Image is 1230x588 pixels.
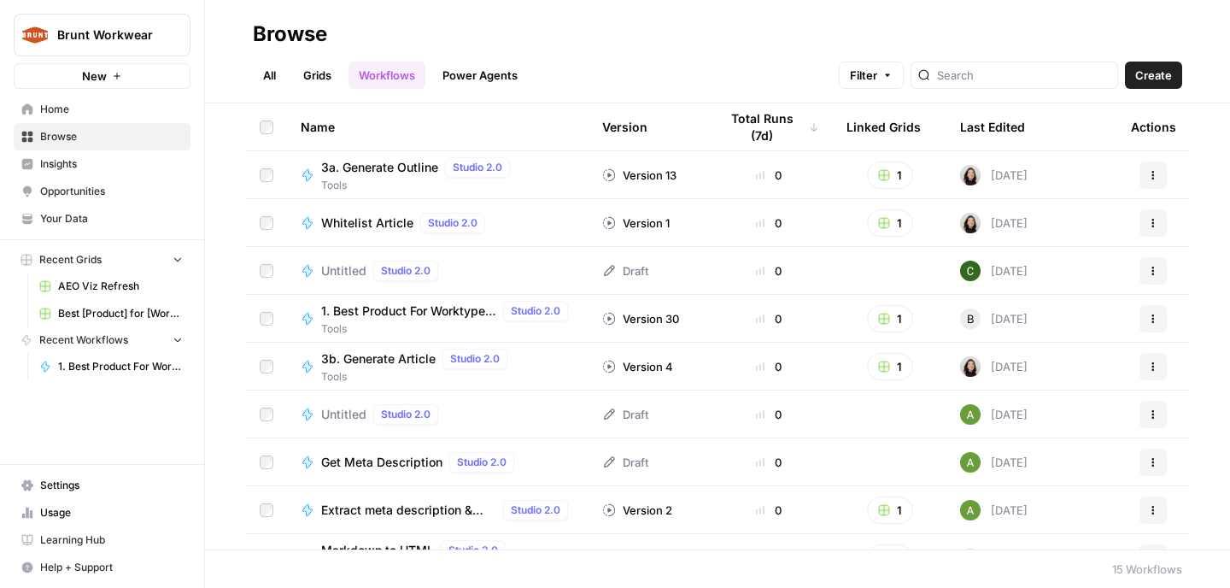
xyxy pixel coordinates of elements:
div: 15 Workflows [1112,561,1182,578]
button: 1 [867,544,913,572]
span: AEO Viz Refresh [58,279,183,294]
a: Learning Hub [14,526,190,554]
a: UntitledStudio 2.0 [301,404,575,425]
span: Tools [321,369,514,385]
button: 1 [867,353,913,380]
button: 1 [867,497,913,524]
span: Brunt Workwear [57,26,161,44]
div: [DATE] [960,404,1028,425]
span: Extract meta description & title tag [321,502,496,519]
div: 0 [718,550,819,567]
img: Brunt Workwear Logo [20,20,50,50]
div: [DATE] [960,261,1028,281]
span: Home [40,102,183,117]
div: [DATE] [960,356,1028,377]
button: Filter [839,62,904,89]
div: [DATE] [960,452,1028,473]
a: Opportunities [14,178,190,205]
a: Whitelist ArticleStudio 2.0 [301,213,575,233]
img: 14qrvic887bnlg6dzgoj39zarp80 [960,261,981,281]
span: Settings [40,478,183,493]
img: t5ef5oef8zpw1w4g2xghobes91mw [960,165,981,185]
span: Get Meta Description [321,454,442,471]
button: Create [1125,62,1182,89]
div: 0 [718,215,819,232]
img: nyfqhp7vrleyff9tydoqbt2td0mu [960,500,981,520]
span: Recent Workflows [39,332,128,348]
a: Usage [14,499,190,526]
div: Draft [602,406,648,423]
div: Last Edited [960,103,1025,150]
div: Name [301,103,575,150]
div: Total Runs (7d) [718,103,819,150]
button: Workspace: Brunt Workwear [14,14,190,56]
span: Insights [40,156,183,172]
span: Whitelist Article [321,215,413,232]
div: Actions [1131,103,1176,150]
a: Get Meta DescriptionStudio 2.0 [301,452,575,473]
a: Grids [293,62,342,89]
a: All [253,62,286,89]
a: Workflows [348,62,425,89]
button: 1 [867,305,913,332]
button: New [14,63,190,89]
a: UntitledStudio 2.0 [301,261,575,281]
span: 1. Best Product For Worktype New [58,359,183,374]
span: Studio 2.0 [511,303,560,319]
span: B [967,310,975,327]
img: t5ef5oef8zpw1w4g2xghobes91mw [960,213,981,233]
span: Studio 2.0 [381,263,430,279]
button: Recent Workflows [14,327,190,353]
span: Untitled [321,406,366,423]
a: Extract meta description & title tagStudio 2.0 [301,500,575,520]
span: New [82,68,107,85]
span: Recent Grids [39,252,102,268]
div: [DATE] [960,165,1028,185]
span: Browse [40,129,183,144]
div: Version 2 [602,502,672,519]
a: 3a. Generate OutlineStudio 2.0Tools [301,157,575,193]
div: Version 1 [602,550,670,567]
div: [DATE] [960,500,1028,520]
div: Version 4 [602,358,673,375]
div: Version 30 [602,310,679,327]
a: 1. Best Product For Worktype NewStudio 2.0Tools [301,301,575,337]
span: Opportunities [40,184,183,199]
span: Learning Hub [40,532,183,548]
span: Studio 2.0 [457,455,507,470]
span: Tools [321,321,575,337]
span: Filter [850,67,877,84]
span: 3b. Generate Article [321,350,436,367]
span: Untitled [321,262,366,279]
span: Studio 2.0 [511,503,560,518]
input: Search [937,67,1110,84]
span: 3a. Generate Outline [321,159,438,176]
span: Tools [321,178,517,193]
div: 0 [718,406,819,423]
a: 3b. Generate ArticleStudio 2.0Tools [301,349,575,385]
a: Browse [14,123,190,150]
button: 1 [867,162,913,189]
div: [DATE] [960,548,1028,568]
span: Your Data [40,211,183,226]
span: Help + Support [40,560,183,575]
span: Create [1135,67,1172,84]
div: [DATE] [960,213,1028,233]
a: Settings [14,472,190,499]
a: Best [Product] for [Worktype] [32,300,190,327]
span: Studio 2.0 [453,160,502,175]
span: Studio 2.0 [448,543,498,558]
img: nyfqhp7vrleyff9tydoqbt2td0mu [960,404,981,425]
div: Browse [253,21,327,48]
span: Studio 2.0 [450,351,500,367]
a: Insights [14,150,190,178]
div: 0 [718,454,819,471]
div: Version [602,103,647,150]
div: 0 [718,502,819,519]
button: 1 [867,209,913,237]
div: 0 [718,167,819,184]
div: 0 [718,310,819,327]
span: Markdown to HTML [321,542,434,559]
div: Linked Grids [846,103,921,150]
div: 0 [718,262,819,279]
